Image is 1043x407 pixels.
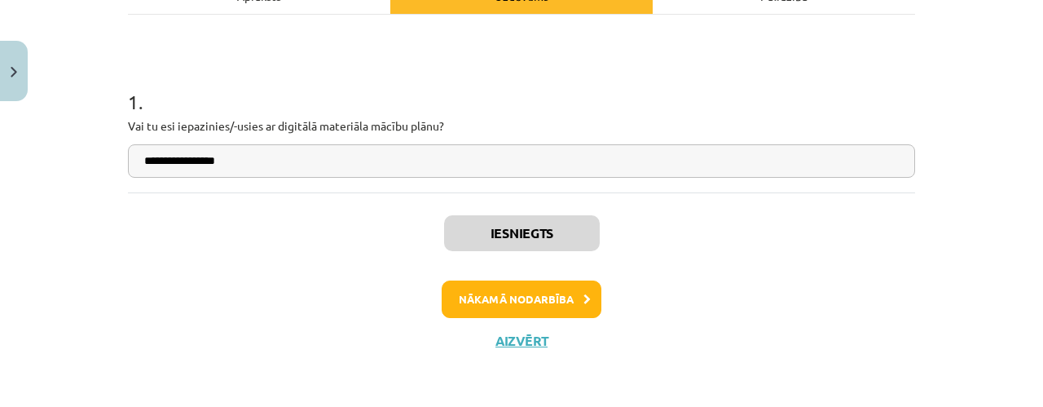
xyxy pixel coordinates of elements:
[128,117,915,135] p: Vai tu esi iepazinies/-usies ar digitālā materiāla mācību plānu?
[128,62,915,113] h1: 1 .
[444,215,600,251] button: Iesniegts
[491,333,552,349] button: Aizvērt
[442,281,601,318] button: Nākamā nodarbība
[11,67,17,77] img: icon-close-lesson-0947bae3869378f0d4975bcd49f059093ad1ed9edebbc8119c70593378902aed.svg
